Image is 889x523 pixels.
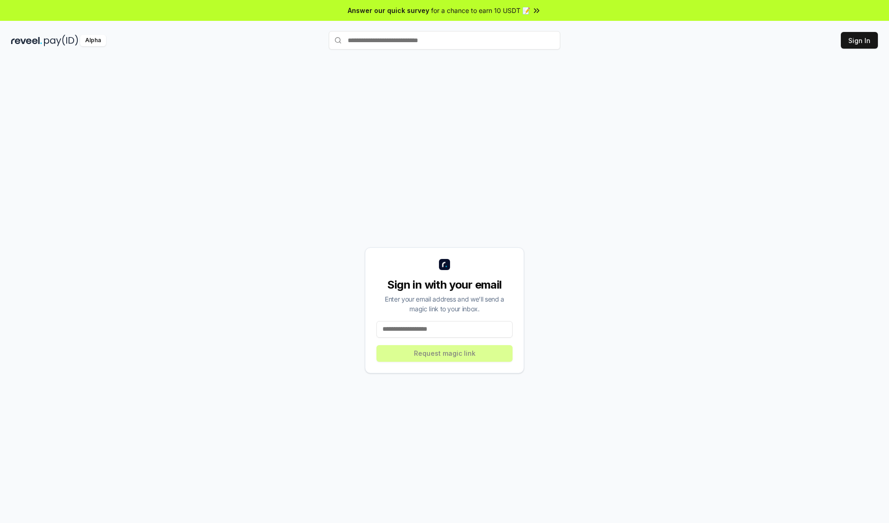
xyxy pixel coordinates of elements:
img: pay_id [44,35,78,46]
span: Answer our quick survey [348,6,429,15]
div: Alpha [80,35,106,46]
div: Enter your email address and we’ll send a magic link to your inbox. [376,294,513,314]
button: Sign In [841,32,878,49]
img: reveel_dark [11,35,42,46]
img: logo_small [439,259,450,270]
span: for a chance to earn 10 USDT 📝 [431,6,530,15]
div: Sign in with your email [376,277,513,292]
